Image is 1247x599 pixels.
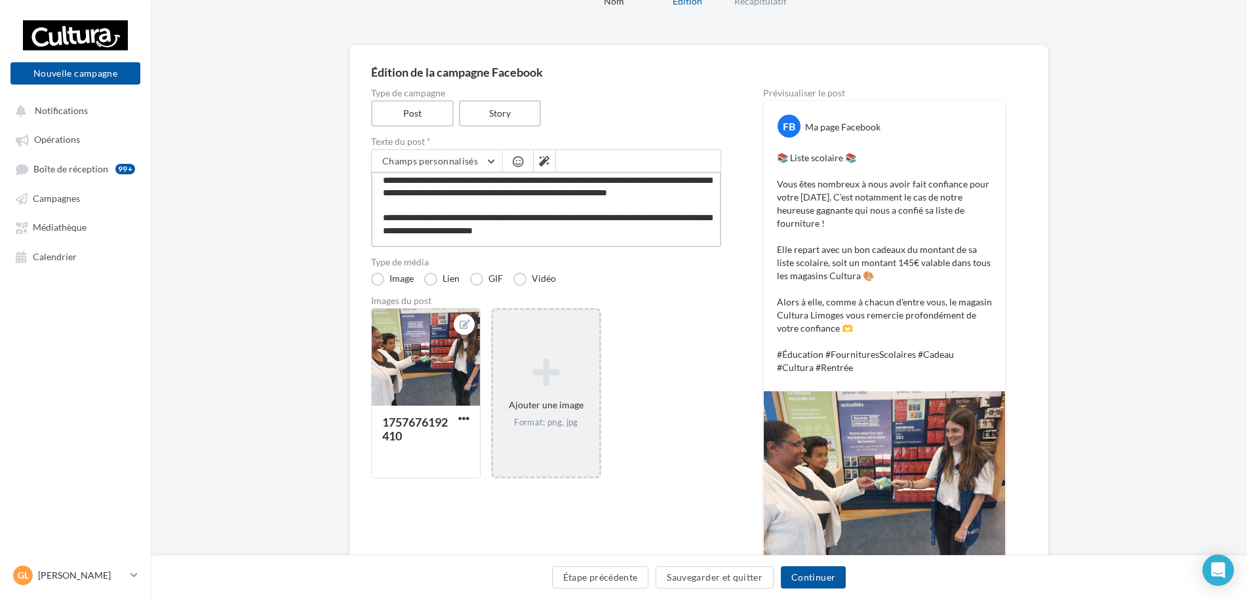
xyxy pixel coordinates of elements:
[33,163,108,174] span: Boîte de réception
[763,88,1006,98] div: Prévisualiser le post
[371,88,721,98] label: Type de campagne
[33,222,87,233] span: Médiathèque
[10,62,140,85] button: Nouvelle campagne
[10,563,140,588] a: GL [PERSON_NAME]
[1202,554,1234,586] div: Open Intercom Messenger
[8,244,143,268] a: Calendrier
[33,251,77,262] span: Calendrier
[8,127,143,151] a: Opérations
[18,569,29,582] span: GL
[371,273,414,286] label: Image
[371,296,721,305] div: Images du post
[8,186,143,210] a: Campagnes
[371,100,454,126] label: Post
[115,164,135,174] div: 99+
[8,215,143,239] a: Médiathèque
[777,151,992,374] p: 📚 Liste scolaire 📚 Vous êtes nombreux à nous avoir fait confiance pour votre [DATE]. C'est notamm...
[781,566,846,589] button: Continuer
[371,258,721,267] label: Type de média
[656,566,774,589] button: Sauvegarder et quitter
[470,273,503,286] label: GIF
[372,150,502,172] button: Champs personnalisés
[371,137,721,146] label: Texte du post *
[33,193,80,204] span: Campagnes
[513,273,556,286] label: Vidéo
[805,121,881,134] div: Ma page Facebook
[778,115,801,138] div: FB
[382,415,448,443] div: 1757676192410
[35,105,88,116] span: Notifications
[424,273,460,286] label: Lien
[34,134,80,145] span: Opérations
[38,569,125,582] p: [PERSON_NAME]
[459,100,542,126] label: Story
[371,66,1027,78] div: Édition de la campagne Facebook
[8,98,138,122] button: Notifications
[552,566,649,589] button: Étape précédente
[8,157,143,181] a: Boîte de réception99+
[382,155,478,166] span: Champs personnalisés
